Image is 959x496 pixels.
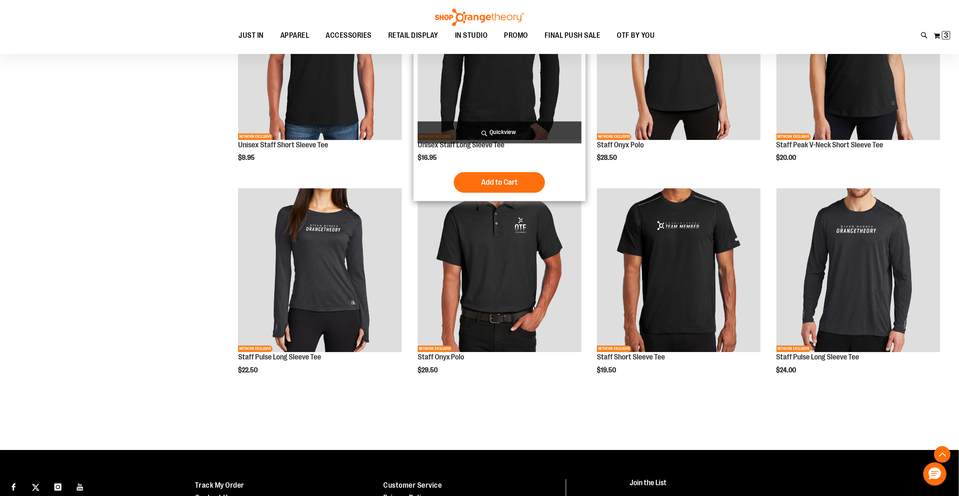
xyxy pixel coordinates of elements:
[418,154,438,162] span: $16.95
[609,26,663,45] a: OTF BY YOU
[772,184,944,396] div: product
[280,26,309,45] span: APPAREL
[597,188,761,354] a: Product image for Peak Short Sleeve TeeNETWORK EXCLUSIVE
[238,346,273,352] span: NETWORK EXCLUSIVE
[597,154,618,162] span: $28.50
[455,26,488,45] span: IN STUDIO
[597,346,631,352] span: NETWORK EXCLUSIVE
[630,479,937,495] h4: Join the List
[318,26,380,45] a: ACCESSORIES
[776,141,884,149] a: Staff Peak V-Neck Short Sleeve Tee
[238,353,321,362] a: Staff Pulse Long Sleeve Tee
[496,26,537,45] a: PROMO
[238,134,273,140] span: NETWORK EXCLUSIVE
[238,141,328,149] a: Unisex Staff Short Sleeve Tee
[776,353,859,362] a: Staff Pulse Long Sleeve Tee
[944,31,948,39] span: 3
[923,462,947,486] button: Hello, have a question? Let’s chat.
[545,26,601,45] span: FINAL PUSH SALE
[536,26,609,45] a: FINAL PUSH SALE
[272,26,318,45] a: APPAREL
[326,26,372,45] span: ACCESSORIES
[418,346,452,352] span: NETWORK EXCLUSIVE
[418,188,582,352] img: Product image for Onyx Polo
[597,188,761,352] img: Product image for Peak Short Sleeve Tee
[238,367,259,374] span: $22.50
[414,184,586,396] div: product
[454,172,545,193] button: Add to Cart
[597,141,644,149] a: Staff Onyx Polo
[776,188,940,352] img: Product image for Pulse Long Sleeve Tee
[195,481,244,490] a: Track My Order
[597,367,617,374] span: $19.50
[239,26,264,45] span: JUST IN
[617,26,655,45] span: OTF BY YOU
[380,26,447,45] a: RETAIL DISPLAY
[238,154,256,162] span: $9.95
[593,184,765,396] div: product
[418,367,439,374] span: $29.50
[776,134,811,140] span: NETWORK EXCLUSIVE
[383,481,442,490] a: Customer Service
[418,353,465,362] a: Staff Onyx Polo
[776,346,811,352] span: NETWORK EXCLUSIVE
[776,188,940,354] a: Product image for Pulse Long Sleeve TeeNETWORK EXCLUSIVE
[481,178,518,187] span: Add to Cart
[504,26,528,45] span: PROMO
[388,26,438,45] span: RETAIL DISPLAY
[418,188,582,354] a: Product image for Onyx PoloNETWORK EXCLUSIVE
[234,184,406,396] div: product
[29,479,43,494] a: Visit our X page
[597,134,631,140] span: NETWORK EXCLUSIVE
[434,9,525,26] img: Shop Orangetheory
[32,484,39,491] img: Twitter
[418,141,505,149] a: Unisex Staff Long Sleeve Tee
[776,367,798,374] span: $24.00
[418,122,582,144] a: Quickview
[51,479,65,494] a: Visit our Instagram page
[597,353,665,362] a: Staff Short Sleeve Tee
[6,479,21,494] a: Visit our Facebook page
[934,446,951,463] button: Back To Top
[238,188,402,352] img: Product image for Pulse Long Sleeve Tee
[73,479,88,494] a: Visit our Youtube page
[776,154,798,162] span: $20.00
[238,188,402,354] a: Product image for Pulse Long Sleeve TeeNETWORK EXCLUSIVE
[447,26,496,45] a: IN STUDIO
[231,26,273,45] a: JUST IN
